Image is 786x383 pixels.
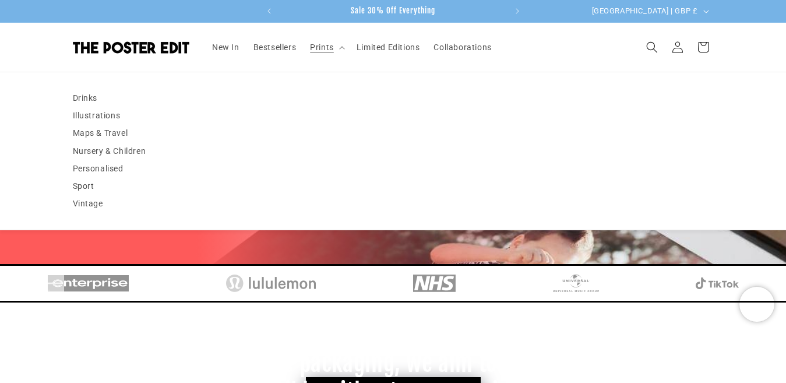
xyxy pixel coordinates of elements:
span: [GEOGRAPHIC_DATA] | GBP £ [592,5,698,17]
a: The Poster Edit [68,37,193,58]
summary: Search [639,34,665,60]
span: Limited Editions [357,42,420,52]
a: Maps & Travel [73,124,714,142]
a: Limited Editions [350,35,427,59]
img: The Poster Edit [73,41,189,54]
a: New In [205,35,246,59]
a: Vintage [73,195,714,212]
a: Sport [73,177,714,195]
summary: Prints [303,35,350,59]
a: Collaborations [427,35,498,59]
a: Nursery & Children [73,142,714,160]
a: Drinks [73,89,714,107]
a: Personalised [73,160,714,177]
span: Sale 30% Off Everything [351,6,435,15]
span: Collaborations [433,42,491,52]
span: New In [212,42,239,52]
span: Bestsellers [253,42,297,52]
iframe: Chatra live chat [739,287,774,322]
span: Prints [310,42,334,52]
a: Bestsellers [246,35,304,59]
a: Illustrations [73,107,714,124]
